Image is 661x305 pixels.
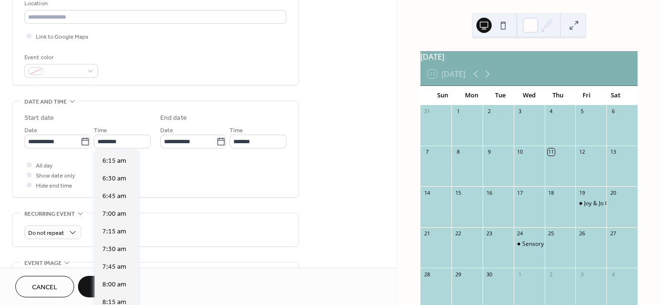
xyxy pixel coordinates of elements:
div: 13 [609,148,617,156]
div: 8 [454,148,462,156]
div: 16 [485,189,493,196]
span: Do not repeat [28,228,64,239]
span: Time [94,126,107,136]
div: 24 [517,230,524,237]
div: 20 [609,189,617,196]
span: Time [230,126,243,136]
div: Wed [515,86,543,105]
span: 7:30 am [102,244,126,254]
span: Link to Google Maps [36,32,88,42]
span: 7:00 am [102,209,126,219]
span: 6:45 am [102,191,126,201]
div: Sensory morning! [522,240,569,248]
div: 18 [548,189,555,196]
div: 10 [517,148,524,156]
div: 25 [548,230,555,237]
div: Joy & Jo Co. Pop Up Shop! [584,200,650,208]
span: Date [160,126,173,136]
div: 22 [454,230,462,237]
span: Cancel [32,283,57,293]
div: 21 [423,230,430,237]
div: Tue [486,86,515,105]
div: End date [160,113,187,123]
button: Cancel [15,276,74,297]
span: Recurring event [24,209,75,219]
span: Hide end time [36,181,72,191]
div: 14 [423,189,430,196]
div: 31 [423,108,430,115]
span: Show date only [36,171,75,181]
div: 2 [548,271,555,278]
div: Start date [24,113,54,123]
span: 7:15 am [102,227,126,237]
span: 6:30 am [102,174,126,184]
div: 6 [609,108,617,115]
span: Date and time [24,97,67,107]
div: 1 [517,271,524,278]
div: 27 [609,230,617,237]
div: 23 [485,230,493,237]
div: 7 [423,148,430,156]
div: 11 [548,148,555,156]
div: 30 [485,271,493,278]
button: Save [78,276,127,297]
span: Date [24,126,37,136]
div: Sun [428,86,457,105]
div: 9 [485,148,493,156]
span: 7:45 am [102,262,126,272]
div: Sensory morning! [514,240,545,248]
div: 3 [578,271,585,278]
span: 6:15 am [102,156,126,166]
div: 5 [578,108,585,115]
div: [DATE] [420,51,638,63]
span: Event image [24,258,62,268]
div: 19 [578,189,585,196]
span: 8:00 am [102,280,126,290]
span: All day [36,161,53,171]
div: 15 [454,189,462,196]
div: Thu [543,86,572,105]
div: 1 [454,108,462,115]
div: 4 [548,108,555,115]
div: 26 [578,230,585,237]
div: 2 [485,108,493,115]
div: Joy & Jo Co. Pop Up Shop! [575,200,606,208]
div: Sat [601,86,630,105]
div: 4 [609,271,617,278]
div: Fri [572,86,601,105]
div: 17 [517,189,524,196]
div: 12 [578,148,585,156]
div: 3 [517,108,524,115]
div: 29 [454,271,462,278]
div: Event color [24,53,96,63]
div: Mon [457,86,485,105]
div: 28 [423,271,430,278]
